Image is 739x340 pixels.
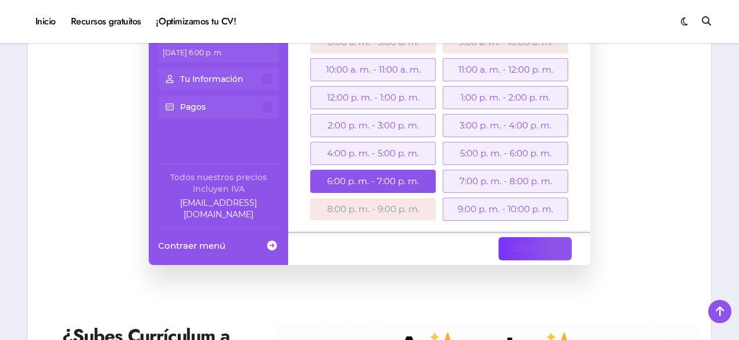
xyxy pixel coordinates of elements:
[443,142,568,165] div: 5:00 p. m. - 6:00 p. m.
[310,198,436,220] div: 8:00 p. m. - 9:00 p. m.
[443,114,568,137] div: 3:00 p. m. - 4:00 p. m.
[443,86,568,109] div: 1:00 p. m. - 2:00 p. m.
[513,242,557,256] span: Continuar
[163,48,223,57] span: [DATE] 6:00 p. m.
[158,197,279,220] a: Company email: ayuda@elhadadelasvacantes.com
[310,114,436,137] div: 2:00 p. m. - 3:00 p. m.
[310,142,436,165] div: 4:00 p. m. - 5:00 p. m.
[498,237,572,260] button: Continuar
[310,58,436,81] div: 10:00 a. m. - 11:00 a. m.
[443,58,568,81] div: 11:00 a. m. - 12:00 p. m.
[310,170,436,193] div: 6:00 p. m. - 7:00 p. m.
[158,239,225,252] span: Contraer menú
[180,73,243,85] p: Tu Información
[443,170,568,193] div: 7:00 p. m. - 8:00 p. m.
[443,198,568,221] div: 9:00 p. m. - 10:00 p. m.
[180,101,206,113] p: Pagos
[28,6,63,37] a: Inicio
[158,171,279,195] div: Todos nuestros precios incluyen IVA
[310,86,436,109] div: 12:00 p. m. - 1:00 p. m.
[149,6,243,37] a: ¡Optimizamos tu CV!
[63,6,149,37] a: Recursos gratuitos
